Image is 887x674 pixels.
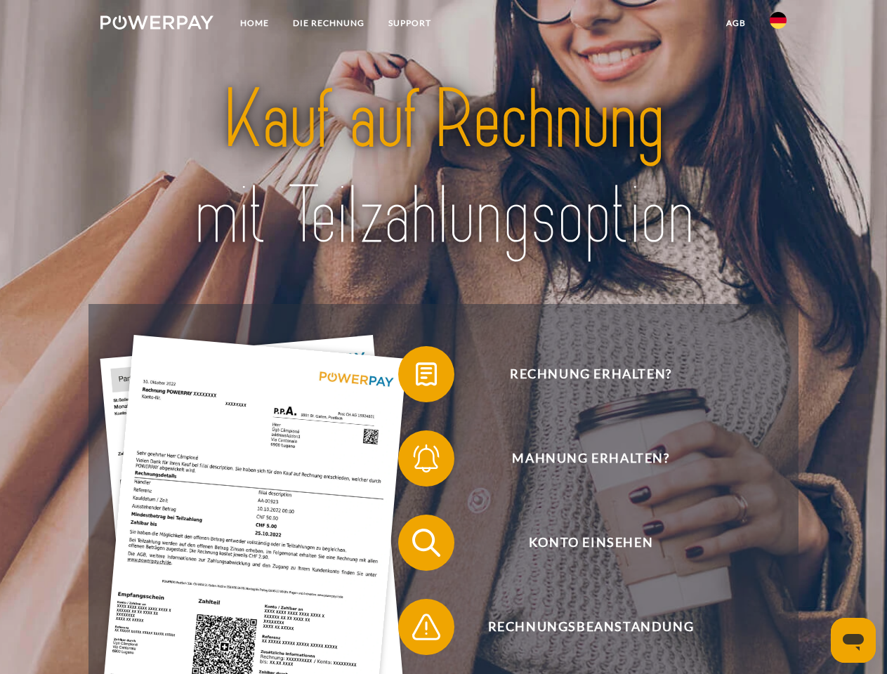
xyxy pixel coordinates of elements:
img: title-powerpay_de.svg [134,67,753,269]
button: Rechnungsbeanstandung [398,599,763,655]
img: de [770,12,787,29]
img: qb_search.svg [409,525,444,560]
button: Konto einsehen [398,515,763,571]
img: qb_warning.svg [409,609,444,645]
span: Mahnung erhalten? [419,430,763,487]
iframe: Schaltfläche zum Öffnen des Messaging-Fensters [831,618,876,663]
button: Rechnung erhalten? [398,346,763,402]
img: qb_bill.svg [409,357,444,392]
span: Rechnung erhalten? [419,346,763,402]
a: SUPPORT [376,11,443,36]
button: Mahnung erhalten? [398,430,763,487]
span: Konto einsehen [419,515,763,571]
img: qb_bell.svg [409,441,444,476]
img: logo-powerpay-white.svg [100,15,213,29]
span: Rechnungsbeanstandung [419,599,763,655]
a: DIE RECHNUNG [281,11,376,36]
a: Home [228,11,281,36]
a: agb [714,11,758,36]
